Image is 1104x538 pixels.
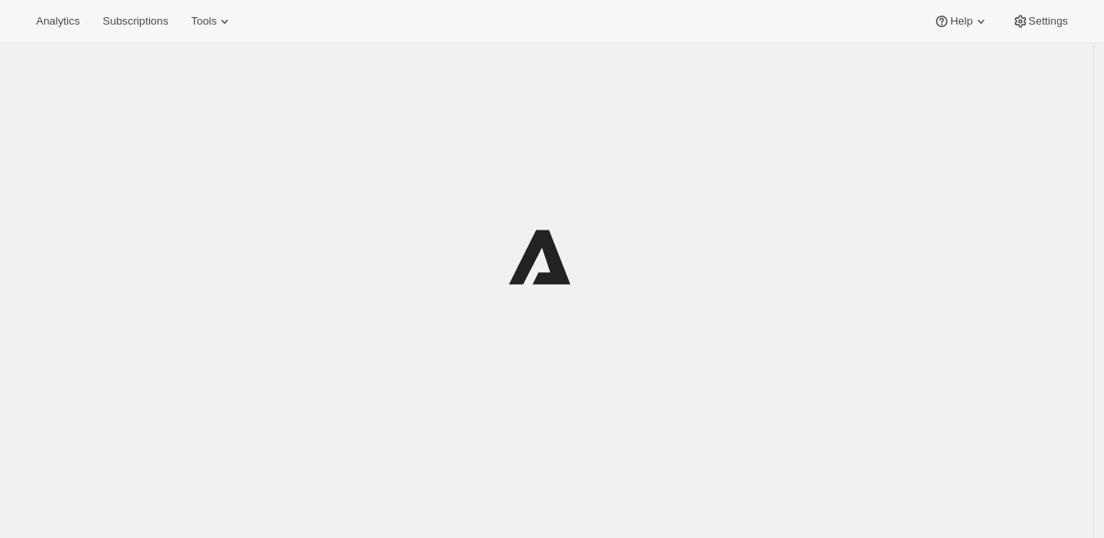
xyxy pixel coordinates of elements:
button: Analytics [26,10,89,33]
button: Subscriptions [93,10,178,33]
span: Help [950,15,972,28]
button: Help [924,10,998,33]
span: Subscriptions [102,15,168,28]
button: Tools [181,10,243,33]
span: Analytics [36,15,80,28]
button: Settings [1002,10,1078,33]
span: Tools [191,15,216,28]
span: Settings [1029,15,1068,28]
